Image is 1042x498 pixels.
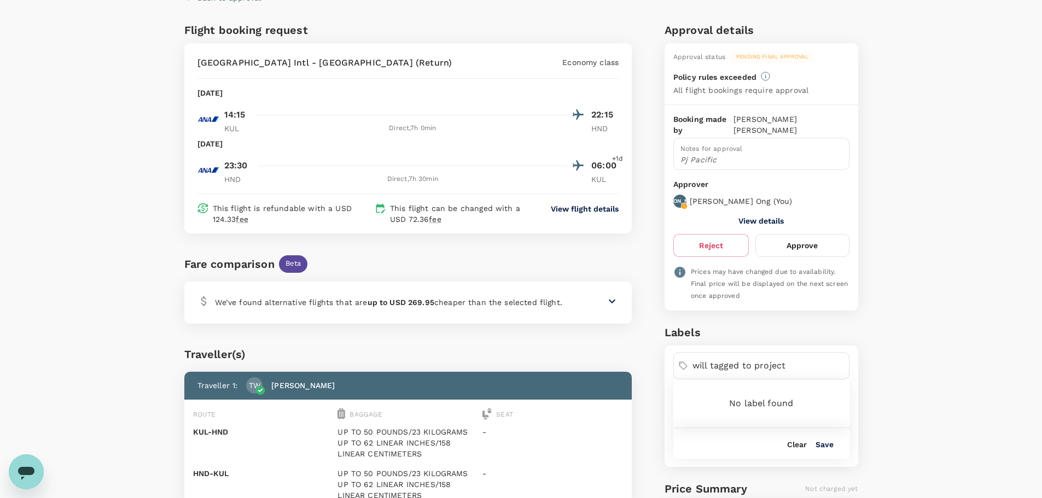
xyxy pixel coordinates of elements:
p: This flight is refundable with a USD 124.33 [213,203,370,225]
p: Traveller 1 : [197,380,238,391]
button: Reject [673,234,749,257]
input: Add a label to this booking [692,357,845,374]
img: baggage-icon [337,408,345,419]
p: Pj Pacific [680,154,842,165]
img: NH [197,159,219,181]
span: Not charged yet [805,485,858,493]
p: HND [591,123,619,134]
p: [DATE] [197,87,223,98]
p: [PERSON_NAME] [657,197,702,205]
p: UP TO 50 POUNDS/23 KILOGRAMS UP TO 62 LINEAR INCHES/158 LINEAR CENTIMETERS [337,426,478,459]
button: View details [738,216,784,225]
p: KUL [224,123,252,134]
h6: Approval details [665,21,858,39]
span: fee [236,215,248,224]
p: HND [224,174,252,185]
img: seat-icon [482,408,492,419]
button: View flight details [551,203,619,214]
p: No label found [729,397,793,410]
p: 22:15 [591,108,619,121]
p: KUL [591,174,619,185]
button: Clear [787,440,807,449]
div: Fare comparison [184,255,275,273]
span: Prices may have changed due to availability. Final price will be displayed on the next screen onc... [691,268,848,300]
p: KUL - HND [193,426,334,437]
span: Seat [496,411,513,418]
p: We’ve found alternative flights that are cheaper than the selected flight. [215,297,562,308]
b: up to USD 269.95 [368,298,434,307]
p: Policy rules exceeded [673,72,756,83]
div: Approval status [673,52,725,63]
div: Direct , 7h 30min [258,174,568,185]
p: [PERSON_NAME] [PERSON_NAME] [734,114,849,136]
p: - [482,468,623,479]
span: Notes for approval [680,145,743,153]
p: 23:30 [224,159,248,172]
span: Beta [279,259,308,269]
span: Baggage [350,411,382,418]
button: Save [816,440,834,449]
h6: Price Summary [665,480,747,497]
p: [DATE] [197,138,223,149]
h6: Labels [665,324,858,341]
span: Pending final approval [730,53,815,61]
p: This flight can be changed with a USD 72.36 [390,203,530,225]
p: TW [249,380,260,391]
div: Traveller(s) [184,345,632,363]
p: - [482,426,623,437]
p: Economy class [562,57,619,68]
p: [PERSON_NAME] Ong ( You ) [690,196,792,207]
iframe: Button to launch messaging window [9,454,44,489]
p: [PERSON_NAME] [271,380,335,391]
p: 06:00 [591,159,619,172]
button: Approve [755,234,849,257]
div: Direct , 7h 0min [258,123,568,134]
span: +1d [612,154,623,165]
p: Booking made by [673,114,734,136]
span: Route [193,411,216,418]
h6: Flight booking request [184,21,406,39]
p: All flight bookings require approval [673,85,808,96]
img: NH [197,108,219,130]
p: Approver [673,179,849,190]
p: 14:15 [224,108,246,121]
p: [GEOGRAPHIC_DATA] Intl - [GEOGRAPHIC_DATA] (Return) [197,56,452,69]
p: HND - KUL [193,468,334,479]
span: fee [429,215,441,224]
